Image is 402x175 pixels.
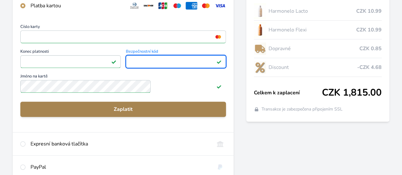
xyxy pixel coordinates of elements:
[129,2,140,10] img: diners.svg
[31,140,209,148] div: Expresní banková tlačítka
[20,80,151,93] input: Jméno na kartěPlatné pole
[254,89,322,97] span: Celkem k zaplacení
[20,102,226,117] button: Zaplatit
[129,57,223,66] iframe: Iframe pro bezpečnostní kód
[200,2,212,10] img: mc.svg
[269,45,359,52] span: Dopravné
[357,64,382,71] span: -CZK 4.68
[254,41,266,57] img: delivery-lo.png
[356,7,382,15] span: CZK 10.99
[262,106,343,112] span: Transakce je zabezpečena připojením SSL
[23,32,223,41] iframe: Iframe pro číslo karty
[322,87,382,98] span: CZK 1,815.00
[214,140,226,148] img: onlineBanking_CZ.svg
[143,2,154,10] img: discover.svg
[31,2,124,10] div: Platba kartou
[359,45,382,52] span: CZK 0.85
[157,2,169,10] img: jcb.svg
[23,57,118,66] iframe: Iframe pro datum vypršení platnosti
[214,34,222,40] img: mc
[254,3,266,19] img: CLEAN_LACTO_se_stinem_x-hi-lo.jpg
[214,2,226,10] img: visa.svg
[216,84,221,89] img: Platné pole
[186,2,197,10] img: amex.svg
[25,105,221,113] span: Zaplatit
[216,59,221,64] img: Platné pole
[20,25,226,30] span: Číslo karty
[20,50,121,55] span: Konec platnosti
[126,50,226,55] span: Bezpečnostní kód
[269,26,356,34] span: Harmonelo Flexi
[356,26,382,34] span: CZK 10.99
[20,74,226,80] span: Jméno na kartě
[254,59,266,75] img: discount-lo.png
[111,59,116,64] img: Platné pole
[31,163,209,171] div: PayPal
[214,163,226,171] img: paypal.svg
[171,2,183,10] img: maestro.svg
[269,7,356,15] span: Harmonelo Lacto
[269,64,357,71] span: Discount
[254,22,266,38] img: CLEAN_FLEXI_se_stinem_x-hi_(1)-lo.jpg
